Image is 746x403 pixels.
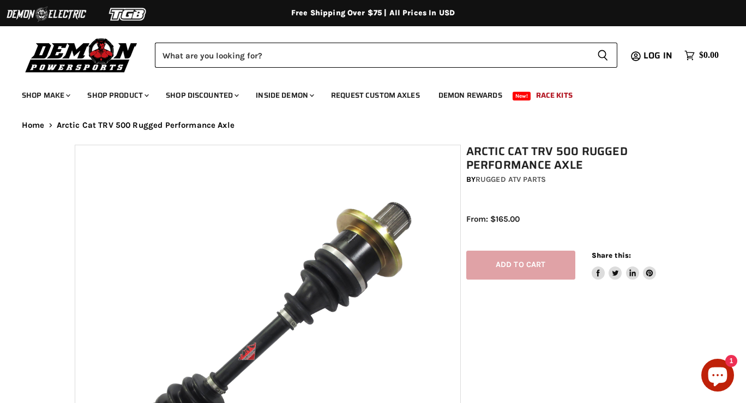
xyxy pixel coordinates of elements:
a: Rugged ATV Parts [476,175,546,184]
aside: Share this: [592,251,657,280]
button: Search [588,43,617,68]
img: TGB Logo 2 [87,4,169,25]
h1: Arctic Cat TRV 500 Rugged Performance Axle [466,145,677,172]
div: by [466,174,677,186]
a: Log in [639,51,679,61]
span: New! [513,92,531,100]
a: Request Custom Axles [323,84,428,106]
a: Shop Product [79,84,155,106]
a: $0.00 [679,48,724,63]
span: Log in [643,49,672,62]
img: Demon Electric Logo 2 [5,4,87,25]
a: Shop Discounted [158,84,245,106]
a: Demon Rewards [430,84,510,106]
span: $0.00 [699,50,719,61]
input: Search [155,43,588,68]
span: Share this: [592,251,631,259]
span: From: $165.00 [466,214,520,224]
a: Inside Demon [248,84,321,106]
ul: Main menu [14,80,716,106]
a: Shop Make [14,84,77,106]
span: Arctic Cat TRV 500 Rugged Performance Axle [57,121,234,130]
a: Home [22,121,45,130]
img: Demon Powersports [22,35,141,74]
form: Product [155,43,617,68]
a: Race Kits [528,84,581,106]
inbox-online-store-chat: Shopify online store chat [698,359,737,394]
